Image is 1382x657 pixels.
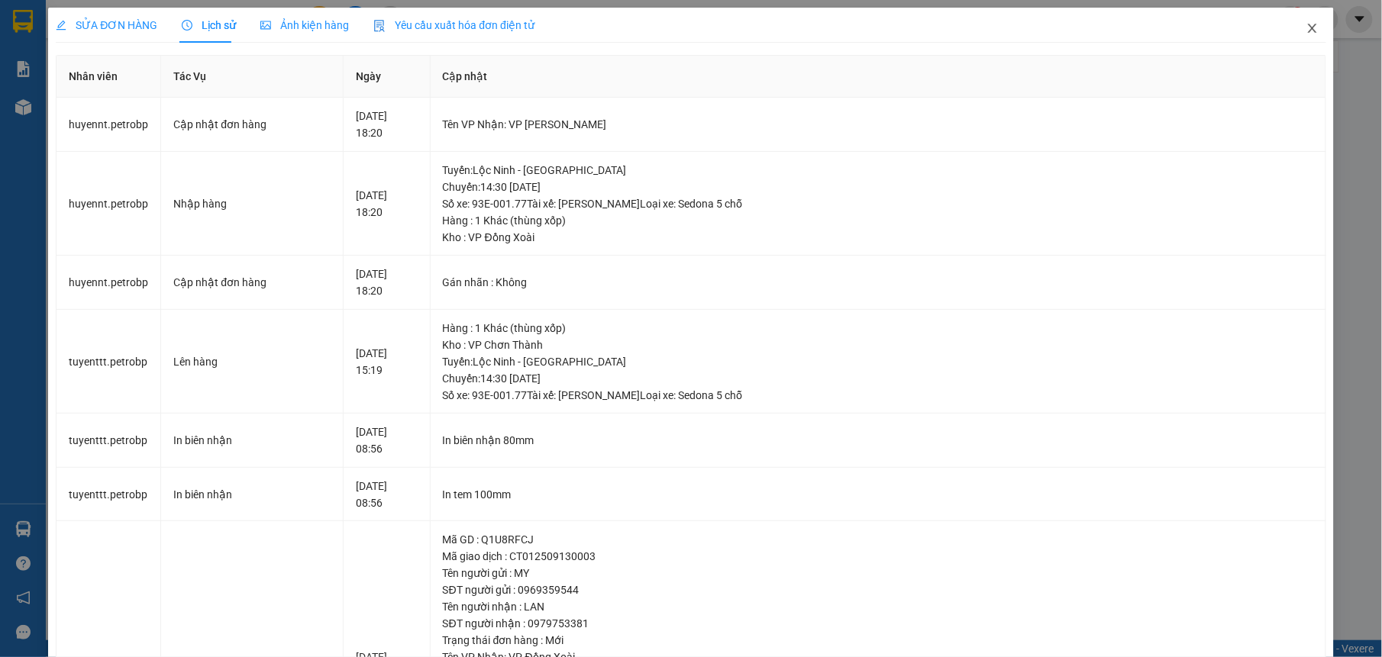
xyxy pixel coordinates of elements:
[356,187,418,221] div: [DATE] 18:20
[443,548,1313,565] div: Mã giao dịch : CT012509130003
[57,310,161,414] td: tuyenttt.petrobp
[443,212,1313,229] div: Hàng : 1 Khác (thùng xốp)
[443,486,1313,503] div: In tem 100mm
[373,20,386,32] img: icon
[56,20,66,31] span: edit
[260,19,349,31] span: Ảnh kiện hàng
[173,432,330,449] div: In biên nhận
[344,56,431,98] th: Ngày
[443,581,1313,598] div: SĐT người gửi : 0969359544
[443,320,1313,337] div: Hàng : 1 Khác (thùng xốp)
[443,432,1313,449] div: In biên nhận 80mm
[57,98,161,152] td: huyennt.petrobp
[443,531,1313,548] div: Mã GD : Q1U8RFCJ
[173,274,330,291] div: Cập nhật đơn hàng
[443,337,1313,353] div: Kho : VP Chơn Thành
[356,108,418,141] div: [DATE] 18:20
[431,56,1326,98] th: Cập nhật
[443,162,1313,212] div: Tuyến : Lộc Ninh - [GEOGRAPHIC_DATA] Chuyến: 14:30 [DATE] Số xe: 93E-001.77 Tài xế: [PERSON_NAME]...
[443,615,1313,632] div: SĐT người nhận : 0979753381
[173,116,330,133] div: Cập nhật đơn hàng
[356,478,418,511] div: [DATE] 08:56
[57,152,161,256] td: huyennt.petrobp
[356,424,418,457] div: [DATE] 08:56
[443,116,1313,133] div: Tên VP Nhận: VP [PERSON_NAME]
[1291,8,1334,50] button: Close
[182,20,192,31] span: clock-circle
[57,256,161,310] td: huyennt.petrobp
[373,19,534,31] span: Yêu cầu xuất hóa đơn điện tử
[173,486,330,503] div: In biên nhận
[443,353,1313,404] div: Tuyến : Lộc Ninh - [GEOGRAPHIC_DATA] Chuyến: 14:30 [DATE] Số xe: 93E-001.77 Tài xế: [PERSON_NAME]...
[173,353,330,370] div: Lên hàng
[182,19,236,31] span: Lịch sử
[57,468,161,522] td: tuyenttt.petrobp
[356,266,418,299] div: [DATE] 18:20
[443,565,1313,581] div: Tên người gửi : MY
[56,19,157,31] span: SỬA ĐƠN HÀNG
[443,274,1313,291] div: Gán nhãn : Không
[57,414,161,468] td: tuyenttt.petrobp
[173,195,330,212] div: Nhập hàng
[57,56,161,98] th: Nhân viên
[1306,22,1319,34] span: close
[443,229,1313,246] div: Kho : VP Đồng Xoài
[260,20,271,31] span: picture
[443,632,1313,649] div: Trạng thái đơn hàng : Mới
[161,56,343,98] th: Tác Vụ
[443,598,1313,615] div: Tên người nhận : LAN
[356,345,418,378] div: [DATE] 15:19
